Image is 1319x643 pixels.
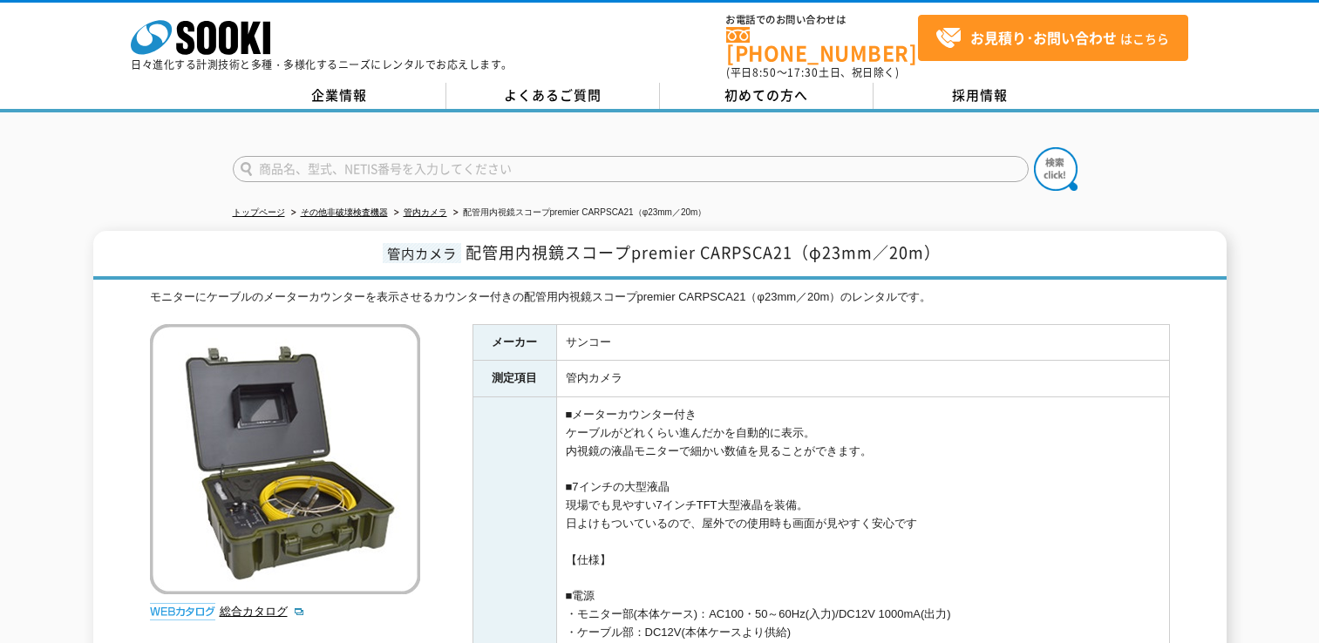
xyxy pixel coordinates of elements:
img: btn_search.png [1034,147,1078,191]
a: 企業情報 [233,83,446,109]
div: モニターにケーブルのメーターカウンターを表示させるカウンター付きの配管用内視鏡スコープpremier CARPSCA21（φ23mm／20m）のレンタルです。 [150,288,1170,307]
img: webカタログ [150,603,215,620]
img: 配管用内視鏡スコープpremier CARPSCA21（φ23mm／20m） [150,324,420,594]
span: 初めての方へ [724,85,808,105]
strong: お見積り･お問い合わせ [970,27,1117,48]
a: 採用情報 [874,83,1087,109]
span: 配管用内視鏡スコープpremier CARPSCA21（φ23mm／20m） [466,240,941,264]
td: サンコー [556,324,1169,361]
span: お電話でのお問い合わせは [726,15,918,25]
a: よくあるご質問 [446,83,660,109]
a: その他非破壊検査機器 [301,207,388,217]
span: 管内カメラ [383,243,461,263]
a: 総合カタログ [220,605,305,618]
span: 17:30 [787,64,819,80]
a: [PHONE_NUMBER] [726,27,918,63]
input: 商品名、型式、NETIS番号を入力してください [233,156,1029,182]
a: お見積り･お問い合わせはこちら [918,15,1188,61]
p: 日々進化する計測技術と多種・多様化するニーズにレンタルでお応えします。 [131,59,513,70]
li: 配管用内視鏡スコープpremier CARPSCA21（φ23mm／20m） [450,204,707,222]
a: トップページ [233,207,285,217]
span: はこちら [935,25,1169,51]
th: メーカー [473,324,556,361]
a: 管内カメラ [404,207,447,217]
span: (平日 ～ 土日、祝日除く) [726,64,899,80]
th: 測定項目 [473,361,556,397]
span: 8:50 [752,64,777,80]
a: 初めての方へ [660,83,874,109]
td: 管内カメラ [556,361,1169,397]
